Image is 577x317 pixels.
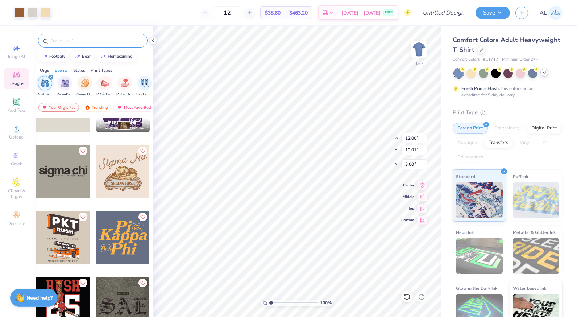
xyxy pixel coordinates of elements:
[9,134,24,140] span: Upload
[42,105,47,110] img: most_fav.gif
[84,105,90,110] img: trending.gif
[401,206,414,211] span: Top
[8,107,25,113] span: Add Text
[38,51,68,62] button: football
[453,36,560,54] span: Comfort Colors Adult Heavyweight T-Shirt
[76,76,93,97] button: filter button
[527,123,562,134] div: Digital Print
[513,173,528,180] span: Puff Ink
[96,76,113,97] div: filter for PR & General
[138,147,147,155] button: Like
[40,67,49,74] div: Orgs
[116,92,133,97] span: Philanthropy
[37,92,53,97] span: Rush & Bid
[138,213,147,221] button: Like
[341,9,381,17] span: [DATE] - [DATE]
[96,92,113,97] span: PR & General
[461,85,551,98] div: This color can be expedited for 5 day delivery.
[121,79,129,87] img: Philanthropy Image
[490,123,524,134] div: Embroidery
[117,105,123,110] img: most_fav.gif
[136,76,153,97] button: filter button
[456,182,503,218] img: Standard
[96,51,136,62] button: homecoming
[96,76,113,97] button: filter button
[82,54,91,58] div: bear
[401,194,414,199] span: Middle
[61,79,69,87] img: Parent's Weekend Image
[456,173,475,180] span: Standard
[265,9,281,17] span: $38.60
[548,6,563,20] img: Annika Larson
[113,103,154,112] div: Most Favorited
[417,5,470,20] input: Untitled Design
[138,279,147,287] button: Like
[8,54,25,59] span: Image AI
[8,221,25,226] span: Decorate
[101,79,109,87] img: PR & General Image
[412,42,426,57] img: Back
[540,6,563,20] a: AL
[37,76,53,97] button: filter button
[540,9,547,17] span: AL
[4,188,29,199] span: Clipart & logos
[513,238,560,274] img: Metallic & Glitter Ink
[57,76,73,97] div: filter for Parent's Weekend
[79,147,87,155] button: Like
[42,54,48,59] img: trend_line.gif
[81,103,111,112] div: Trending
[483,57,498,63] span: # C1717
[37,76,53,97] div: filter for Rush & Bid
[401,218,414,223] span: Bottom
[116,76,133,97] div: filter for Philanthropy
[26,295,53,301] strong: Need help?
[38,103,79,112] div: Your Org's Fav
[456,229,474,236] span: Neon Ink
[513,284,546,292] span: Water based Ink
[456,238,503,274] img: Neon Ink
[136,92,153,97] span: Big Little Reveal
[71,51,94,62] button: bear
[108,54,133,58] div: homecoming
[476,7,510,19] button: Save
[502,57,538,63] span: Minimum Order: 24 +
[456,284,497,292] span: Glow in the Dark Ink
[81,79,89,87] img: Game Day Image
[461,86,500,91] strong: Fresh Prints Flash:
[57,76,73,97] button: filter button
[116,76,133,97] button: filter button
[484,137,513,148] div: Transfers
[57,92,73,97] span: Parent's Weekend
[320,300,332,306] span: 100 %
[73,67,85,74] div: Styles
[414,60,424,67] div: Back
[453,137,482,148] div: Applique
[8,81,24,86] span: Designs
[108,125,147,131] span: Sigma Phi Epsilon, [GEOGRAPHIC_DATA]
[79,213,87,221] button: Like
[49,54,65,58] div: football
[401,183,414,188] span: Center
[136,76,153,97] div: filter for Big Little Reveal
[453,108,563,117] div: Print Type
[50,37,143,44] input: Try "Alpha"
[513,182,560,218] img: Puff Ink
[76,76,93,97] div: filter for Game Day
[515,137,535,148] div: Vinyl
[289,9,308,17] span: $463.20
[537,137,555,148] div: Foil
[41,79,49,87] img: Rush & Bid Image
[100,54,106,59] img: trend_line.gif
[453,152,488,163] div: Rhinestones
[76,92,93,97] span: Game Day
[453,123,488,134] div: Screen Print
[108,120,138,125] span: [PERSON_NAME]
[385,10,393,15] span: FREE
[453,57,480,63] span: Comfort Colors
[79,279,87,287] button: Like
[11,161,22,167] span: Greek
[513,229,556,236] span: Metallic & Glitter Ink
[55,67,68,74] div: Events
[141,79,149,87] img: Big Little Reveal Image
[75,54,80,59] img: trend_line.gif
